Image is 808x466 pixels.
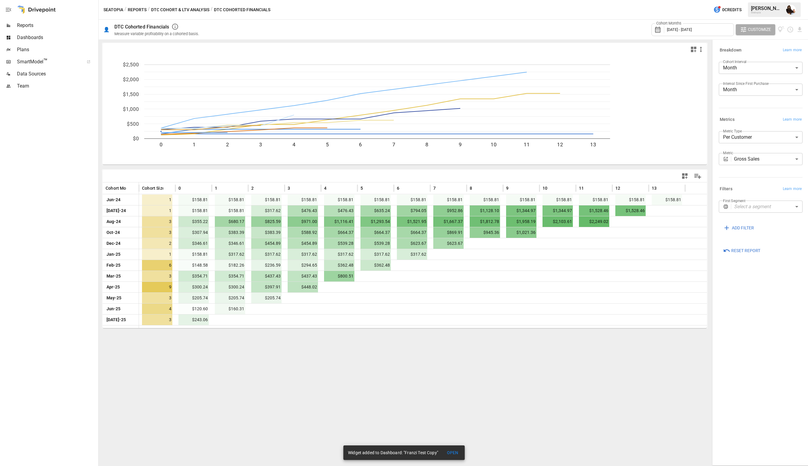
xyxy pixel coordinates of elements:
span: $317.62 [288,249,318,260]
span: $158.81 [652,195,682,205]
text: 2 [226,141,229,148]
label: Cohort Interval [723,59,746,64]
button: ADD FILTER [719,222,758,233]
span: $437.43 [288,271,318,281]
button: Sort [621,184,629,192]
span: 1 [142,249,172,260]
span: $317.62 [251,205,282,216]
span: Feb-25 [106,260,121,271]
span: $680.17 [215,216,245,227]
span: $664.37 [324,227,354,238]
button: Sort [584,184,593,192]
span: 0 Credits [722,6,742,14]
span: $623.67 [397,238,427,249]
span: $205.74 [215,293,245,303]
button: Sort [127,184,136,192]
button: Sort [400,184,408,192]
span: $1,344.97 [506,205,536,216]
button: Sort [509,184,518,192]
span: $476.43 [324,205,354,216]
span: [DATE] - [DATE] [667,27,692,32]
span: $158.81 [215,195,245,205]
span: Cohort Size [142,185,165,191]
span: Reports [17,22,97,29]
div: Measure variable profitability on a cohorted basis. [114,32,199,36]
span: $158.81 [324,195,354,205]
span: 3 [142,227,172,238]
span: $383.39 [251,227,282,238]
span: Team [17,82,97,90]
span: $448.02 [288,282,318,292]
span: Learn more [783,117,802,123]
button: Manage Columns [691,169,705,183]
button: View documentation [778,24,785,35]
span: $588.92 [288,227,318,238]
text: $1,000 [123,106,139,112]
div: A chart. [103,55,707,165]
span: [DATE]-24 [106,205,127,216]
span: Oct-24 [106,227,121,238]
span: 1 [142,195,172,205]
span: $1,528.46 [579,205,609,216]
button: Sort [548,184,556,192]
span: 0 [178,185,181,191]
text: $0 [133,135,139,141]
span: $952.86 [433,205,464,216]
span: 2 [251,185,254,191]
div: / [211,6,213,14]
span: ™ [43,57,48,65]
button: Sort [327,184,336,192]
button: DTC Cohort & LTV Analysis [151,6,209,14]
span: $454.89 [251,238,282,249]
text: 11 [524,141,530,148]
text: 3 [259,141,262,148]
span: $205.74 [251,293,282,303]
text: 8 [425,141,428,148]
span: $355.22 [178,216,209,227]
h6: Metrics [720,116,735,123]
div: Month [719,84,803,96]
span: $317.62 [360,249,391,260]
span: $158.81 [579,195,609,205]
span: 6 [397,185,399,191]
span: $362.48 [324,260,354,271]
button: Sort [218,184,226,192]
span: $794.05 [397,205,427,216]
span: $454.89 [288,238,318,249]
span: 11 [579,185,584,191]
span: $346.61 [215,238,245,249]
span: $1,958.19 [506,216,536,227]
span: Jan-25 [106,249,121,260]
text: 6 [359,141,362,148]
span: $158.81 [288,195,318,205]
span: Learn more [783,186,802,192]
span: Cohort Month [106,185,133,191]
text: $2,000 [123,76,139,82]
span: $300.24 [178,282,209,292]
span: $664.37 [397,227,427,238]
span: $354.71 [178,271,209,281]
h6: Breakdown [720,47,742,54]
em: Select a segment [734,204,771,209]
button: Sort [473,184,481,192]
span: 9 [506,185,509,191]
span: SmartModel [17,58,80,65]
span: 1 [215,185,217,191]
span: $158.81 [543,195,573,205]
span: 1 [142,205,172,216]
label: Metric [723,150,733,155]
span: $945.36 [470,227,500,238]
span: $148.58 [178,260,209,271]
text: 9 [459,141,462,148]
span: Jun-24 [106,195,121,205]
span: Plans [17,46,97,53]
button: Download report [796,26,803,33]
span: $825.59 [251,216,282,227]
span: $971.00 [288,216,318,227]
div: / [124,6,127,14]
span: $158.81 [215,205,245,216]
div: DTC Cohorted Financials [114,24,169,30]
h6: Filters [720,186,732,192]
img: Ryan Dranginis [786,5,796,15]
span: $158.81 [178,249,209,260]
